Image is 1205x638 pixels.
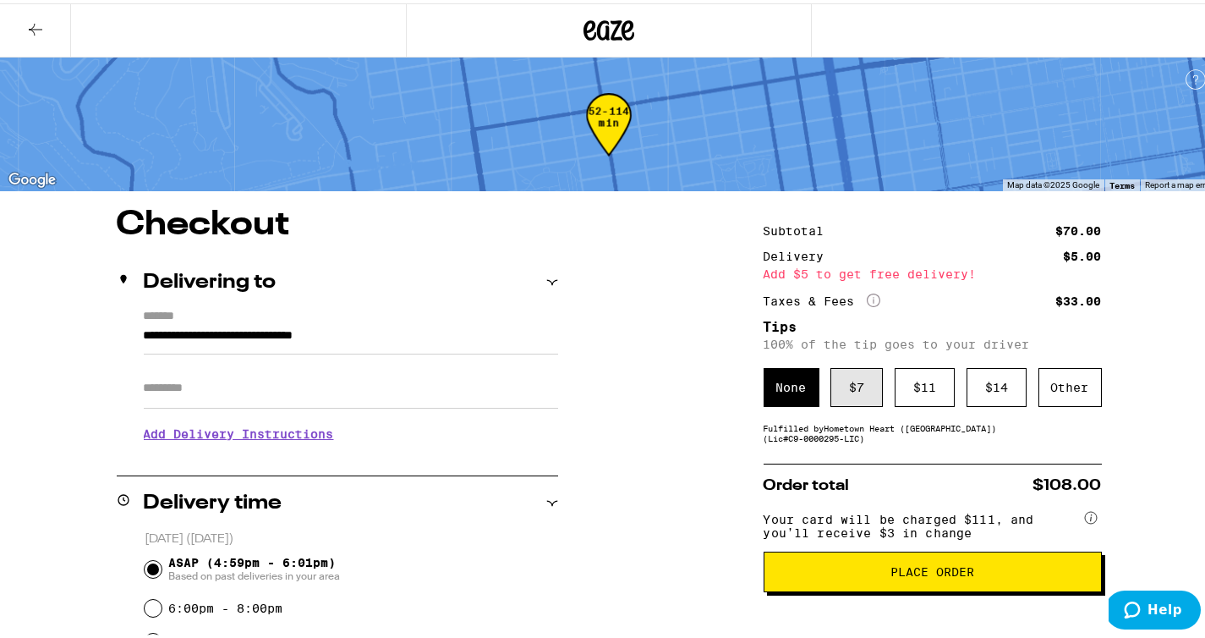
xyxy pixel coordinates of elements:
span: Order total [764,475,850,490]
div: Subtotal [764,222,836,234]
h5: Tips [764,317,1102,331]
h3: Add Delivery Instructions [144,411,558,450]
div: Add $5 to get free delivery! [764,265,1102,277]
div: $33.00 [1056,292,1102,304]
div: $ 11 [895,365,955,404]
img: Google [4,166,60,188]
div: None [764,365,819,404]
a: Terms [1109,177,1135,187]
span: Based on past deliveries in your area [168,566,340,580]
div: $5.00 [1064,247,1102,259]
button: Place Order [764,548,1102,589]
iframe: Opens a widget where you can find more information [1109,587,1201,630]
label: 6:00pm - 8:00pm [168,598,282,612]
a: Open this area in Google Maps (opens a new window) [4,166,60,188]
span: $108.00 [1033,475,1102,490]
h2: Delivering to [144,269,277,289]
div: Fulfilled by Hometown Heart ([GEOGRAPHIC_DATA]) (Lic# C9-0000295-LIC ) [764,420,1102,440]
span: Place Order [890,563,974,575]
h1: Checkout [117,205,558,239]
div: $ 7 [830,365,883,404]
p: [DATE] ([DATE]) [145,528,558,544]
div: $70.00 [1056,222,1102,234]
span: ASAP (4:59pm - 6:01pm) [168,553,340,580]
div: 52-114 min [586,102,632,166]
div: Other [1038,365,1102,404]
span: Map data ©2025 Google [1007,177,1099,186]
span: Your card will be charged $111, and you’ll receive $3 in change [764,503,1082,536]
div: $ 14 [967,365,1027,404]
div: Delivery [764,247,836,259]
div: Taxes & Fees [764,290,880,305]
h2: Delivery time [144,490,282,510]
p: 100% of the tip goes to your driver [764,334,1102,348]
p: We'll contact you at [PHONE_NUMBER] when we arrive [144,450,558,464]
